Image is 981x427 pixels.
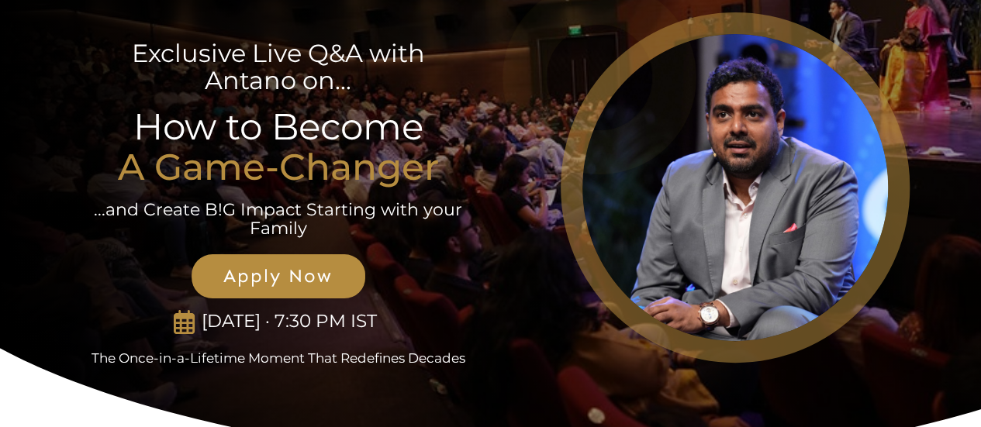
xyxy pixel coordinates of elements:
[209,265,348,288] span: Apply Now
[133,105,423,149] span: How to Become
[92,201,464,238] p: ...and Create B!G Impact Starting with your Family
[195,311,383,332] p: [DATE] · 7:30 PM IST
[118,145,439,189] strong: A Game-Changer
[192,254,365,298] a: Apply Now
[73,350,485,366] p: The Once-in-a-Lifetime Moment That Redefines Decades
[132,38,425,95] span: Exclusive Live Q&A with Antano on...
